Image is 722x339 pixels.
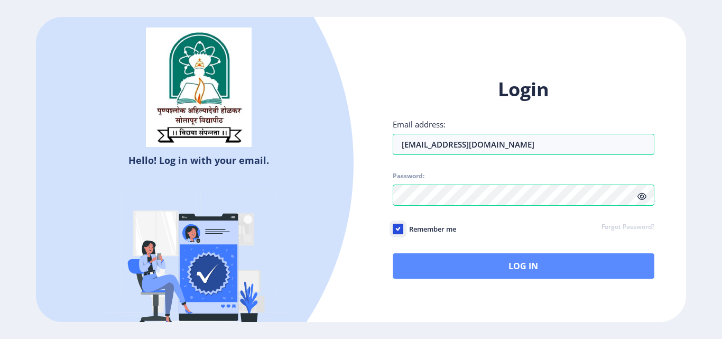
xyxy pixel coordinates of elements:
[393,134,654,155] input: Email address
[393,253,654,279] button: Log In
[393,77,654,102] h1: Login
[601,223,654,232] a: Forgot Password?
[393,172,424,180] label: Password:
[393,119,446,130] label: Email address:
[146,28,252,147] img: sulogo.png
[403,223,456,235] span: Remember me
